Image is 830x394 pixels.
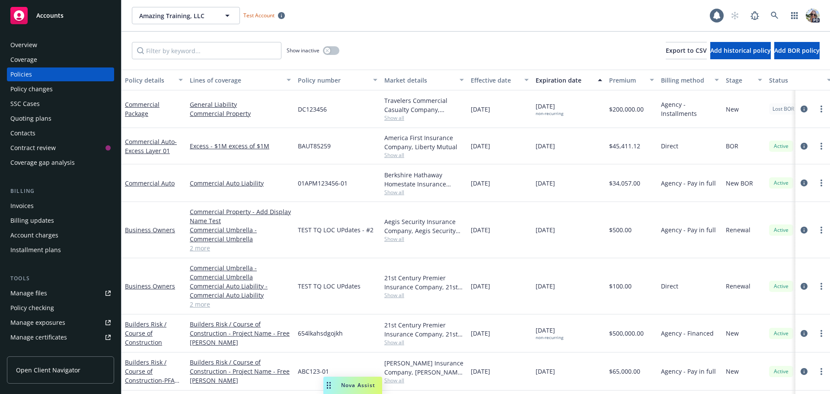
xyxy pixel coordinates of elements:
input: Filter by keyword... [132,42,281,59]
a: Commercial Property [190,109,291,118]
div: Policy number [298,76,368,85]
div: Berkshire Hathaway Homestate Insurance Company, Berkshire Hathaway Homestate Companies (BHHC) [384,170,464,189]
span: Export to CSV [666,46,707,54]
span: TEST TQ LOC UPdates [298,282,361,291]
a: more [816,366,827,377]
span: [DATE] [536,179,555,188]
span: New [726,329,739,338]
span: [DATE] [536,102,563,116]
a: General Liability [190,100,291,109]
div: Premium [609,76,645,85]
span: ABC123-01 [298,367,329,376]
span: [DATE] [471,282,490,291]
span: Show all [384,339,464,346]
span: [DATE] [536,282,555,291]
button: Expiration date [532,70,606,90]
div: 21st Century Premier Insurance Company, 21st Century Insurance Group [384,273,464,291]
span: [DATE] [471,179,490,188]
div: America First Insurance Company, Liberty Mutual [384,133,464,151]
span: $500.00 [609,225,632,234]
a: Manage exposures [7,316,114,330]
span: 654lkahsdgojkh [298,329,343,338]
span: Nova Assist [341,381,375,389]
a: more [816,178,827,188]
span: - Excess Layer 01 [125,138,177,155]
a: circleInformation [799,141,809,151]
a: circleInformation [799,225,809,235]
span: BOR [726,141,738,151]
span: [DATE] [536,225,555,234]
div: Billing [7,187,114,195]
a: Invoices [7,199,114,213]
a: Builders Risk / Course of Construction - Project Name - Free [PERSON_NAME] [190,320,291,347]
div: Installment plans [10,243,61,257]
span: Show all [384,114,464,122]
span: Active [773,330,790,337]
a: Quoting plans [7,112,114,125]
span: Test Account [240,11,288,20]
a: Coverage gap analysis [7,156,114,170]
button: Add historical policy [710,42,771,59]
button: Lines of coverage [186,70,294,90]
div: Manage claims [10,345,54,359]
button: Premium [606,70,658,90]
div: Manage files [10,286,47,300]
div: Manage exposures [10,316,65,330]
span: [DATE] [471,367,490,376]
span: Add historical policy [710,46,771,54]
div: Account charges [10,228,58,242]
span: Show all [384,189,464,196]
a: 2 more [190,300,291,309]
span: [DATE] [471,141,490,151]
span: Show inactive [287,47,319,54]
div: [PERSON_NAME] Insurance Company, [PERSON_NAME] Insurance, CRC Group [384,359,464,377]
a: Manage files [7,286,114,300]
div: Policy details [125,76,173,85]
div: Policies [10,67,32,81]
div: Travelers Commercial Casualty Company, Travelers Insurance [384,96,464,114]
a: Contacts [7,126,114,140]
span: $100.00 [609,282,632,291]
div: Overview [10,38,37,52]
div: Contract review [10,141,56,155]
span: DC123456 [298,105,327,114]
a: Business Owners [125,282,175,290]
a: Policy changes [7,82,114,96]
a: Account charges [7,228,114,242]
a: more [816,104,827,114]
span: [DATE] [536,326,563,340]
span: BAUT85259 [298,141,331,151]
span: Show all [384,291,464,299]
div: Tools [7,274,114,283]
span: Direct [661,141,678,151]
a: Builders Risk / Course of Construction [125,320,166,346]
span: Test Account [243,12,275,19]
div: Drag to move [323,377,334,394]
button: Policy details [121,70,186,90]
span: Agency - Pay in full [661,179,716,188]
a: Policies [7,67,114,81]
span: $65,000.00 [609,367,640,376]
span: Accounts [36,12,64,19]
span: $200,000.00 [609,105,644,114]
a: Billing updates [7,214,114,227]
div: Expiration date [536,76,593,85]
span: TEST TQ LOC UPdates - #2 [298,225,373,234]
span: Renewal [726,225,750,234]
div: Effective date [471,76,519,85]
div: Status [769,76,822,85]
a: Manage claims [7,345,114,359]
div: Billing method [661,76,709,85]
a: Commercial Umbrella - Commercial Umbrella [190,225,291,243]
span: $500,000.00 [609,329,644,338]
span: Active [773,226,790,234]
span: Lost BOR [773,105,794,113]
a: circleInformation [799,178,809,188]
a: Installment plans [7,243,114,257]
a: Manage certificates [7,330,114,344]
span: $34,057.00 [609,179,640,188]
a: Commercial Auto [125,138,177,155]
a: Commercial Auto Liability - Commercial Auto Liability [190,282,291,300]
a: circleInformation [799,281,809,291]
span: Add BOR policy [774,46,820,54]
